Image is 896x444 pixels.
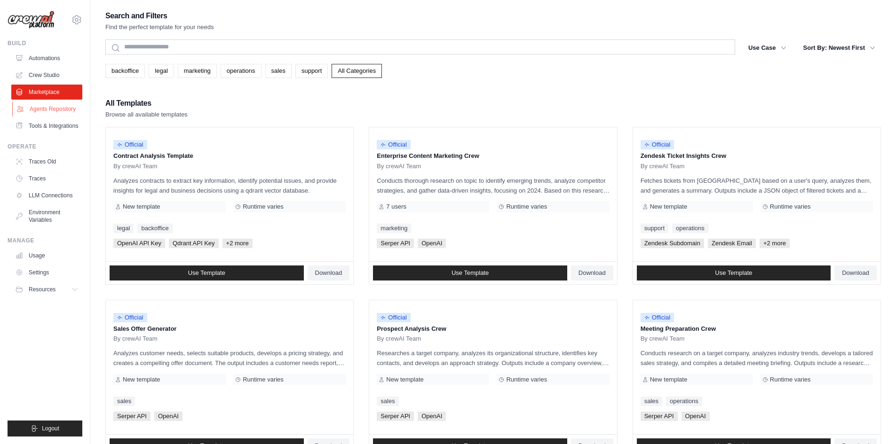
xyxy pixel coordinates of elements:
a: All Categories [332,64,382,78]
a: backoffice [105,64,145,78]
span: Runtime varies [506,376,547,383]
p: Zendesk Ticket Insights Crew [641,151,873,161]
a: Marketplace [11,85,82,100]
span: OpenAI [682,412,710,421]
p: Conducts research on a target company, analyzes industry trends, develops a tailored sales strate... [641,348,873,368]
a: operations [221,64,262,78]
a: Use Template [110,265,304,280]
p: Sales Offer Generator [113,324,346,334]
span: Logout [42,425,59,432]
a: Traces [11,171,82,186]
a: support [295,64,328,78]
span: By crewAI Team [377,335,421,343]
p: Conducts thorough research on topic to identify emerging trends, analyze competitor strategies, a... [377,176,609,195]
p: Browse all available templates [105,110,188,119]
a: operations [666,397,702,406]
span: Serper API [377,412,414,421]
a: Usage [11,248,82,263]
span: OpenAI API Key [113,239,165,248]
p: Prospect Analysis Crew [377,324,609,334]
a: sales [377,397,398,406]
a: Use Template [373,265,567,280]
span: Official [113,140,147,149]
p: Find the perfect template for your needs [105,23,214,32]
span: New template [650,203,687,210]
span: Runtime varies [506,203,547,210]
a: Automations [11,51,82,66]
span: Runtime varies [243,203,284,210]
a: Download [571,265,613,280]
a: Agents Repository [12,101,83,117]
p: Analyzes contracts to extract key information, identify potential issues, and provide insights fo... [113,176,346,195]
span: Official [113,313,147,322]
a: backoffice [137,224,172,233]
span: New template [123,203,160,210]
span: OpenAI [418,239,446,248]
p: Contract Analysis Template [113,151,346,161]
span: Official [377,313,411,322]
span: Zendesk Subdomain [641,239,704,248]
span: +2 more [222,239,253,248]
span: Official [377,140,411,149]
span: Use Template [452,269,489,277]
a: Environment Variables [11,205,82,227]
a: Tools & Integrations [11,118,82,133]
img: Logo [8,11,55,29]
h2: Search and Filters [105,9,214,23]
p: Enterprise Content Marketing Crew [377,151,609,161]
a: sales [641,397,662,406]
a: legal [149,64,174,78]
a: LLM Connections [11,188,82,203]
span: Official [641,140,674,149]
a: Traces Old [11,154,82,169]
a: Crew Studio [11,68,82,83]
button: Sort By: Newest First [798,39,881,56]
span: Serper API [641,412,678,421]
a: Download [308,265,350,280]
p: Fetches tickets from [GEOGRAPHIC_DATA] based on a user's query, analyzes them, and generates a su... [641,176,873,195]
span: Runtime varies [770,376,811,383]
span: New template [123,376,160,383]
a: support [641,224,668,233]
a: marketing [178,64,217,78]
span: Runtime varies [770,203,811,210]
span: By crewAI Team [113,163,158,170]
button: Resources [11,282,82,297]
span: Download [842,269,869,277]
span: By crewAI Team [641,335,685,343]
span: By crewAI Team [641,163,685,170]
span: Serper API [113,412,151,421]
span: New template [650,376,687,383]
span: New template [386,376,423,383]
p: Analyzes customer needs, selects suitable products, develops a pricing strategy, and creates a co... [113,348,346,368]
span: By crewAI Team [377,163,421,170]
span: 7 users [386,203,406,210]
div: Manage [8,237,82,244]
p: Researches a target company, analyzes its organizational structure, identifies key contacts, and ... [377,348,609,368]
span: Download [315,269,342,277]
h2: All Templates [105,97,188,110]
span: Runtime varies [243,376,284,383]
a: marketing [377,224,411,233]
span: Qdrant API Key [169,239,219,248]
a: Use Template [637,265,831,280]
a: Download [834,265,877,280]
span: Use Template [715,269,752,277]
a: Settings [11,265,82,280]
span: +2 more [760,239,790,248]
span: By crewAI Team [113,335,158,343]
a: legal [113,224,134,233]
a: sales [113,397,135,406]
span: Serper API [377,239,414,248]
button: Logout [8,421,82,436]
span: Use Template [188,269,225,277]
span: OpenAI [418,412,446,421]
span: Resources [29,286,56,293]
span: OpenAI [154,412,182,421]
span: Download [579,269,606,277]
div: Operate [8,143,82,150]
span: Official [641,313,674,322]
a: sales [265,64,292,78]
span: Zendesk Email [708,239,756,248]
div: Build [8,39,82,47]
